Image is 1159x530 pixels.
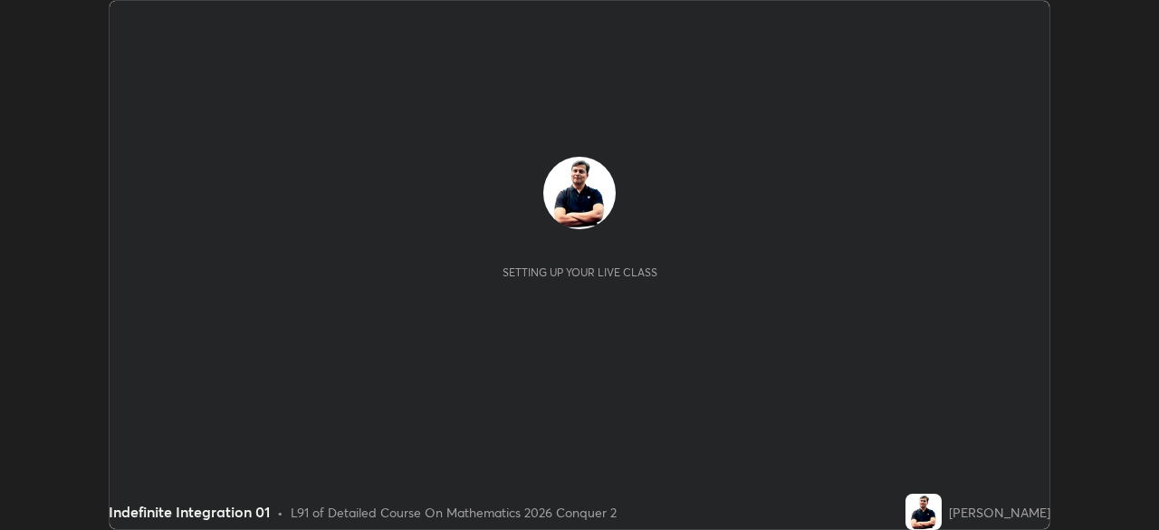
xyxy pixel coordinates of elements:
[949,503,1050,522] div: [PERSON_NAME]
[905,494,942,530] img: 988431c348cc4fbe81a6401cf86f26e4.jpg
[503,265,657,279] div: Setting up your live class
[291,503,617,522] div: L91 of Detailed Course On Mathematics 2026 Conquer 2
[277,503,283,522] div: •
[109,501,270,523] div: Indefinite Integration 01
[543,157,616,229] img: 988431c348cc4fbe81a6401cf86f26e4.jpg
